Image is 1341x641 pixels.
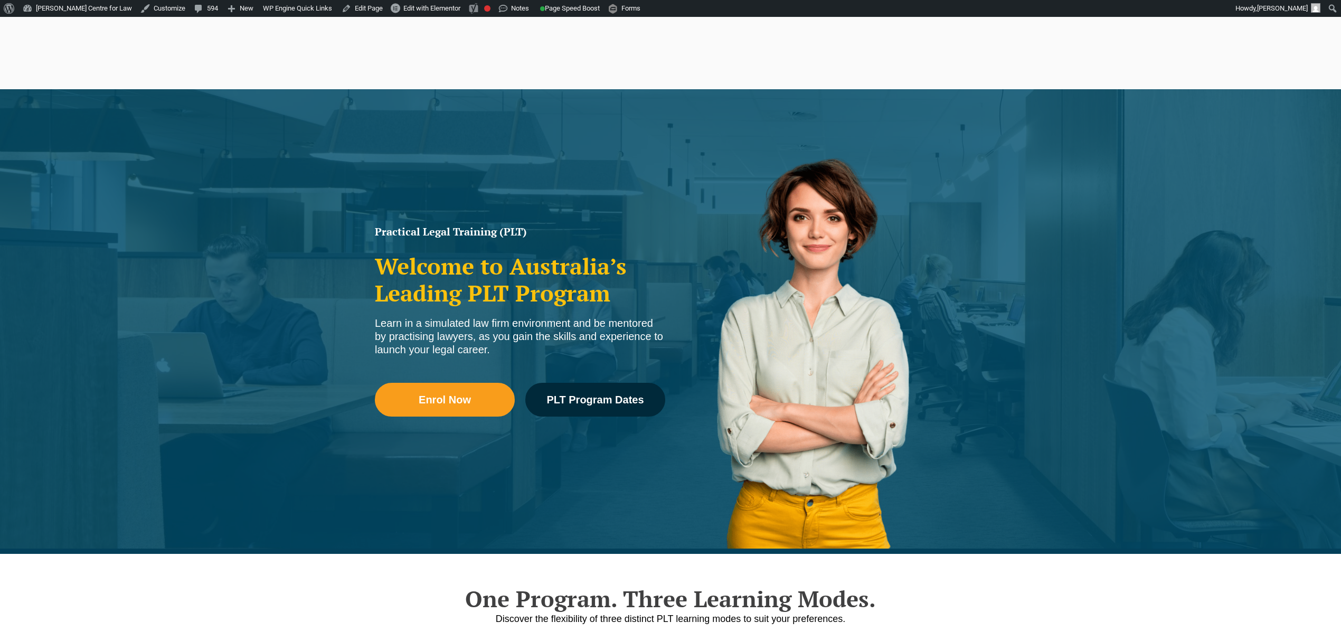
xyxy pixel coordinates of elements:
a: PLT Program Dates [525,383,665,417]
h1: Practical Legal Training (PLT) [375,227,665,237]
h2: One Program. Three Learning Modes. [370,586,971,612]
div: Learn in a simulated law firm environment and be mentored by practising lawyers, as you gain the ... [375,317,665,356]
p: Discover the flexibility of three distinct PLT learning modes to suit your preferences. [370,612,971,626]
h2: Welcome to Australia’s Leading PLT Program [375,253,665,306]
span: PLT Program Dates [546,394,644,405]
span: Edit with Elementor [403,4,460,12]
span: [PERSON_NAME] [1257,4,1308,12]
div: Focus keyphrase not set [484,5,490,12]
a: Enrol Now [375,383,515,417]
span: Enrol Now [419,394,471,405]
